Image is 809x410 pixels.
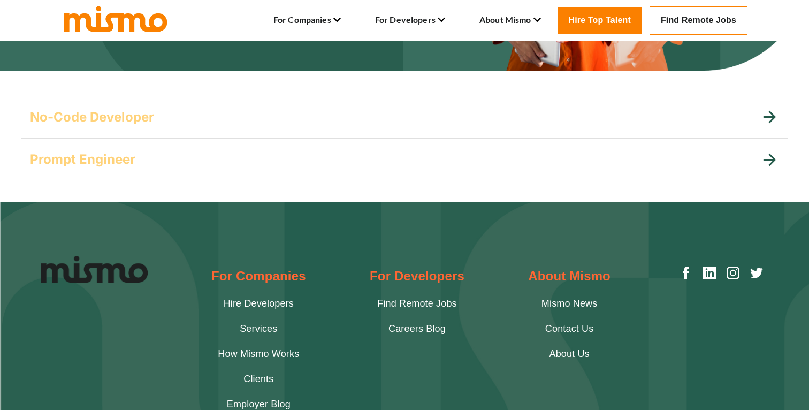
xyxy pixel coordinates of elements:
[21,96,788,139] div: No-Code Developer
[218,347,299,361] a: How Mismo Works
[41,256,148,282] img: Logo
[558,7,642,34] a: Hire Top Talent
[549,347,589,361] a: About Us
[21,138,788,181] div: Prompt Engineer
[528,267,610,286] h2: About Mismo
[650,6,747,35] a: Find Remote Jobs
[545,322,594,336] a: Contact Us
[62,4,169,33] img: logo
[375,11,445,29] li: For Developers
[224,297,294,311] a: Hire Developers
[541,297,598,311] a: Mismo News
[273,11,341,29] li: For Companies
[211,267,306,286] h2: For Companies
[30,109,154,126] h5: No-Code Developer
[479,11,541,29] li: About Mismo
[243,372,273,386] a: Clients
[30,151,135,168] h5: Prompt Engineer
[370,267,464,286] h2: For Developers
[240,322,277,336] a: Services
[388,322,446,336] a: Careers Blog
[377,297,456,311] a: Find Remote Jobs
